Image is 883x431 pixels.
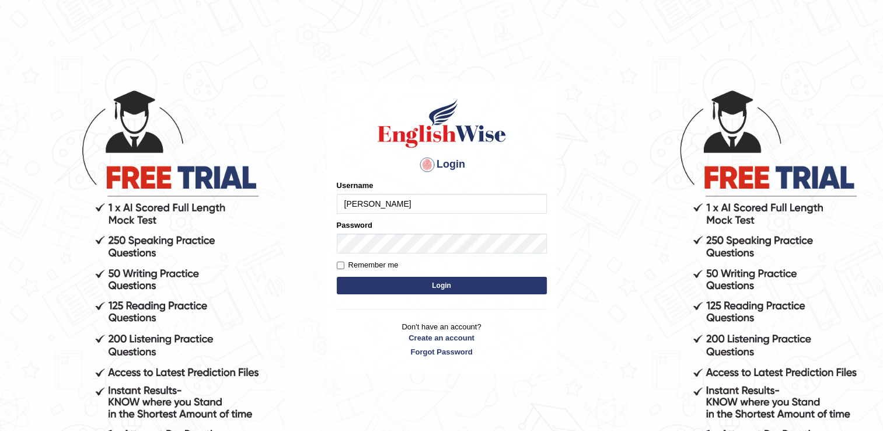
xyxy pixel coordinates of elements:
p: Don't have an account? [337,321,547,357]
a: Forgot Password [337,346,547,357]
label: Username [337,180,374,191]
label: Remember me [337,259,399,271]
input: Remember me [337,262,344,269]
label: Password [337,220,372,231]
h4: Login [337,155,547,174]
img: Logo of English Wise sign in for intelligent practice with AI [375,97,508,150]
button: Login [337,277,547,294]
a: Create an account [337,332,547,343]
